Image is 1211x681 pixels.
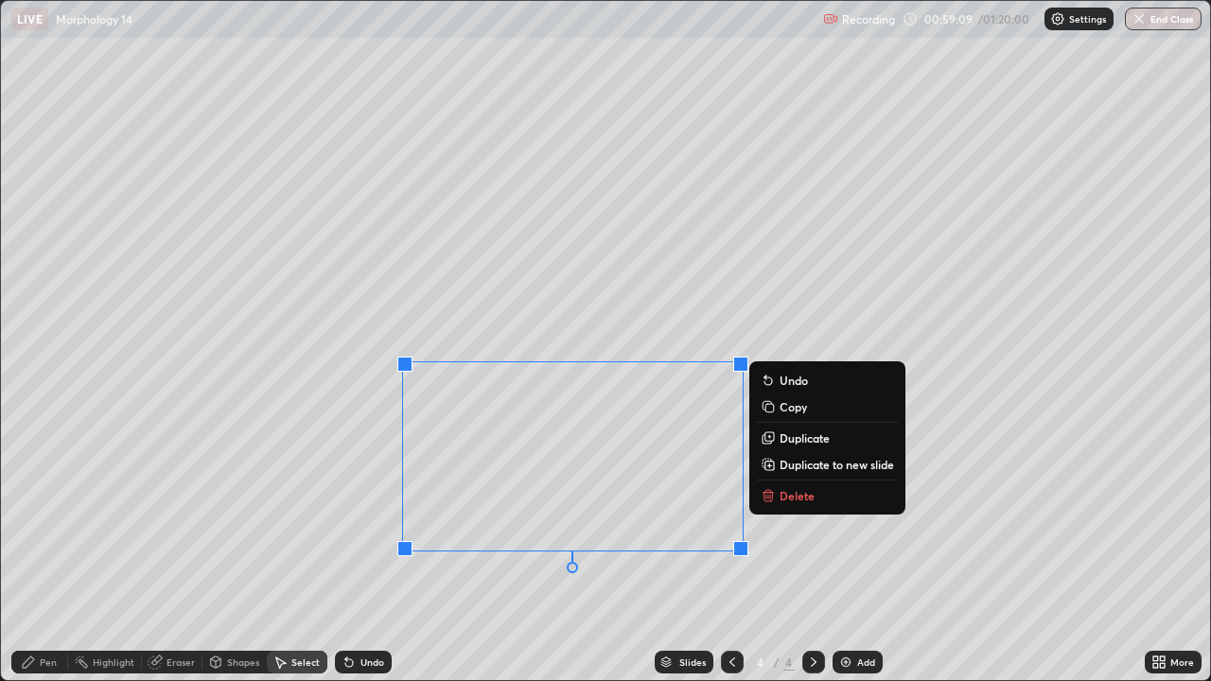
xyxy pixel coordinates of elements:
[17,11,43,26] p: LIVE
[774,656,780,668] div: /
[780,488,815,503] p: Delete
[167,657,195,667] div: Eraser
[40,657,57,667] div: Pen
[780,457,894,472] p: Duplicate to new slide
[93,657,134,667] div: Highlight
[842,12,895,26] p: Recording
[56,11,132,26] p: Morphology 14
[1132,11,1147,26] img: end-class-cross
[838,655,853,670] img: add-slide-button
[780,373,808,388] p: Undo
[751,656,770,668] div: 4
[757,427,898,449] button: Duplicate
[857,657,875,667] div: Add
[780,430,830,445] p: Duplicate
[780,399,807,414] p: Copy
[757,484,898,507] button: Delete
[679,657,706,667] div: Slides
[291,657,320,667] div: Select
[757,369,898,392] button: Undo
[1125,8,1202,30] button: End Class
[783,654,795,671] div: 4
[227,657,259,667] div: Shapes
[757,395,898,418] button: Copy
[757,453,898,476] button: Duplicate to new slide
[1050,11,1065,26] img: class-settings-icons
[1170,657,1194,667] div: More
[360,657,384,667] div: Undo
[823,11,838,26] img: recording.375f2c34.svg
[1069,14,1106,24] p: Settings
